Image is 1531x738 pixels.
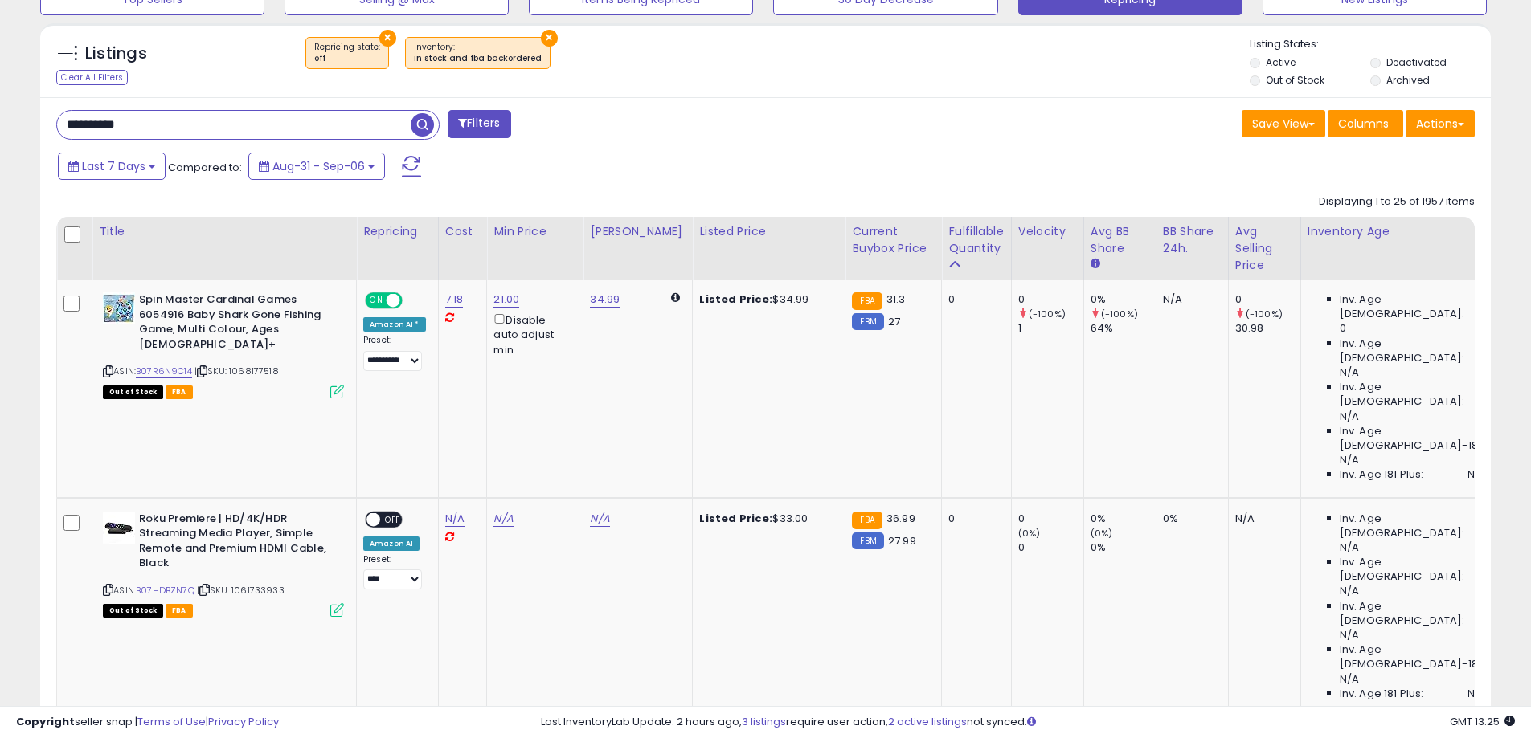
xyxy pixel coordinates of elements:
span: 27.99 [888,533,916,548]
span: Inv. Age [DEMOGRAPHIC_DATA]: [1340,512,1487,540]
div: $34.99 [699,292,833,307]
a: 34.99 [590,292,620,308]
b: Listed Price: [699,292,772,307]
div: Min Price [493,223,576,240]
span: 36.99 [886,511,915,526]
span: N/A [1340,540,1359,555]
div: 0 [1018,512,1083,526]
span: Inv. Age [DEMOGRAPHIC_DATA]-180: [1340,642,1487,671]
div: 0% [1163,512,1216,526]
small: FBM [852,313,883,330]
div: Last InventoryLab Update: 2 hours ago, require user action, not synced. [541,715,1515,730]
div: seller snap | | [16,715,279,730]
strong: Copyright [16,714,75,729]
span: 2025-09-16 13:25 GMT [1450,714,1515,729]
div: 0% [1091,512,1156,526]
div: 0 [948,512,998,526]
span: Inv. Age [DEMOGRAPHIC_DATA]: [1340,336,1487,365]
div: off [314,53,380,64]
div: Amazon AI * [363,317,426,332]
button: Aug-31 - Sep-06 [248,153,385,180]
a: 7.18 [445,292,464,308]
label: Active [1266,55,1296,69]
img: 31BeNC+1RrL._SL40_.jpg [103,512,135,544]
span: All listings that are currently out of stock and unavailable for purchase on Amazon [103,604,163,618]
span: FBA [166,604,193,618]
div: 64% [1091,321,1156,336]
div: 0% [1091,540,1156,555]
small: Avg BB Share. [1091,257,1100,271]
small: (-100%) [1246,308,1283,320]
a: B07HDBZN7Q [136,584,194,597]
span: N/A [1340,453,1359,467]
div: Amazon AI [363,536,420,551]
a: N/A [445,511,465,527]
b: Spin Master Cardinal Games 6054916 Baby Shark Gone Fishing Game, Multi Colour, Ages [DEMOGRAPHIC_... [139,292,334,356]
div: Fulfillable Quantity [948,223,1004,257]
span: N/A [1468,687,1487,701]
a: Privacy Policy [208,714,279,729]
div: Displaying 1 to 25 of 1957 items [1319,194,1475,210]
span: Compared to: [168,160,242,175]
div: Disable auto adjust min [493,311,571,357]
span: OFF [400,294,426,308]
span: Last 7 Days [82,158,145,174]
div: N/A [1163,292,1216,307]
div: Preset: [363,335,426,371]
div: Cost [445,223,481,240]
span: | SKU: 1061733933 [197,584,285,597]
img: 51wSlTbkXVL._SL40_.jpg [103,292,135,324]
span: 31.3 [886,292,906,307]
div: Current Buybox Price [852,223,935,257]
div: 0% [1091,292,1156,307]
span: 27 [888,314,900,329]
span: Inv. Age [DEMOGRAPHIC_DATA]-180: [1340,424,1487,453]
div: 0 [948,292,998,307]
span: Inv. Age 181 Plus: [1340,687,1424,701]
div: 0 [1018,292,1083,307]
span: All listings that are currently out of stock and unavailable for purchase on Amazon [103,385,163,399]
h5: Listings [85,43,147,65]
a: 3 listings [742,714,786,729]
span: Columns [1338,116,1389,132]
div: Velocity [1018,223,1077,240]
div: Inventory Age [1308,223,1492,240]
div: Avg Selling Price [1235,223,1294,274]
span: N/A [1340,628,1359,642]
div: 30.98 [1235,321,1300,336]
small: (0%) [1018,527,1041,540]
button: × [541,30,558,47]
a: 2 active listings [888,714,967,729]
a: B07R6N9C14 [136,365,192,378]
div: 0 [1235,292,1300,307]
small: (-100%) [1029,308,1066,320]
span: N/A [1468,467,1487,482]
div: ASIN: [103,512,344,616]
b: Listed Price: [699,511,772,526]
span: Repricing state : [314,41,380,65]
span: Inv. Age [DEMOGRAPHIC_DATA]: [1340,555,1487,584]
button: × [379,30,396,47]
div: Repricing [363,223,432,240]
span: Aug-31 - Sep-06 [272,158,365,174]
button: Save View [1242,110,1325,137]
span: ON [366,294,387,308]
label: Deactivated [1386,55,1447,69]
a: N/A [590,511,609,527]
small: (0%) [1091,527,1113,540]
span: OFF [380,512,406,526]
div: 0 [1018,540,1083,555]
span: Inv. Age [DEMOGRAPHIC_DATA]: [1340,292,1487,321]
span: N/A [1340,584,1359,598]
div: BB Share 24h. [1163,223,1222,257]
div: [PERSON_NAME] [590,223,686,240]
span: N/A [1340,672,1359,687]
div: 1 [1018,321,1083,336]
button: Columns [1328,110,1403,137]
div: Clear All Filters [56,70,128,85]
label: Out of Stock [1266,73,1324,87]
a: 21.00 [493,292,519,308]
small: FBM [852,532,883,549]
button: Filters [448,110,510,138]
a: N/A [493,511,513,527]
